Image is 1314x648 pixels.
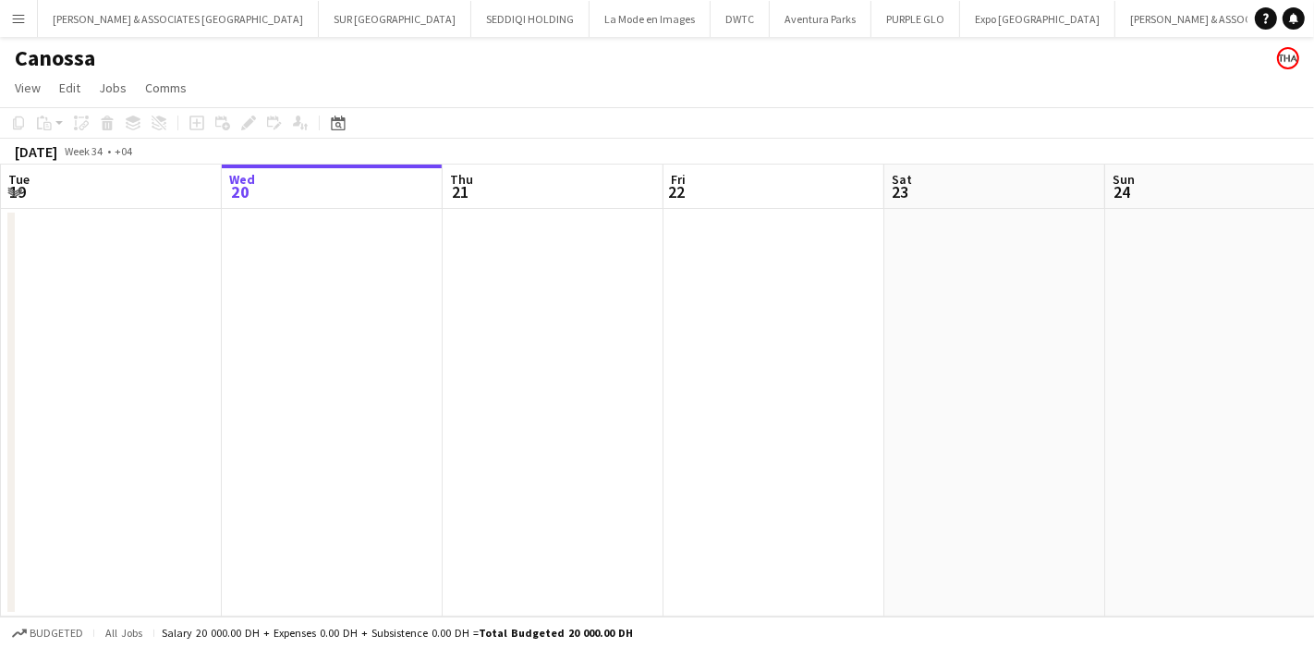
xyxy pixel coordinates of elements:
span: All jobs [102,626,146,640]
button: DWTC [711,1,770,37]
div: Salary 20 000.00 DH + Expenses 0.00 DH + Subsistence 0.00 DH = [162,626,633,640]
span: 19 [6,181,30,202]
span: Fri [671,171,686,188]
button: Expo [GEOGRAPHIC_DATA] [960,1,1115,37]
span: Total Budgeted 20 000.00 DH [479,626,633,640]
a: View [7,76,48,100]
button: SEDDIQI HOLDING [471,1,590,37]
button: [PERSON_NAME] & ASSOCIATES KSA [1115,1,1313,37]
div: [DATE] [15,142,57,161]
a: Comms [138,76,194,100]
span: Thu [450,171,473,188]
span: Sun [1113,171,1135,188]
button: Budgeted [9,623,86,643]
button: La Mode en Images [590,1,711,37]
div: +04 [115,144,132,158]
button: Aventura Parks [770,1,871,37]
span: 22 [668,181,686,202]
span: Comms [145,79,187,96]
span: Wed [229,171,255,188]
button: [PERSON_NAME] & ASSOCIATES [GEOGRAPHIC_DATA] [38,1,319,37]
span: Sat [892,171,912,188]
span: Jobs [99,79,127,96]
span: 23 [889,181,912,202]
span: 21 [447,181,473,202]
span: 24 [1110,181,1135,202]
span: Budgeted [30,627,83,640]
button: SUR [GEOGRAPHIC_DATA] [319,1,471,37]
button: PURPLE GLO [871,1,960,37]
app-user-avatar: Enas Ahmed [1277,47,1299,69]
a: Edit [52,76,88,100]
span: 20 [226,181,255,202]
span: Week 34 [61,144,107,158]
span: Edit [59,79,80,96]
span: View [15,79,41,96]
a: Jobs [91,76,134,100]
span: Tue [8,171,30,188]
h1: Canossa [15,44,95,72]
